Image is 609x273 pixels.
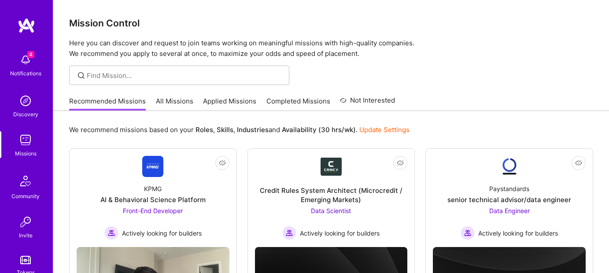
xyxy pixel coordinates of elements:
span: Data Engineer [489,207,530,214]
img: bell [17,51,34,69]
img: logo [18,18,35,33]
span: Front-End Developer [123,207,183,214]
div: Missions [15,149,37,158]
img: Actively looking for builders [104,226,118,240]
p: Here you can discover and request to join teams working on meaningful missions with high-quality ... [69,38,593,59]
div: Community [11,192,40,201]
h3: Mission Control [69,18,593,29]
div: Credit Rules System Architect (Microcredit / Emerging Markets) [255,186,408,204]
img: Invite [17,213,34,231]
span: Actively looking for builders [478,229,558,238]
span: Actively looking for builders [122,229,202,238]
a: Applied Missions [203,96,256,111]
i: icon EyeClosed [397,159,404,166]
div: Notifications [10,69,41,78]
img: Company Logo [142,156,163,177]
span: Actively looking for builders [300,229,380,238]
div: KPMG [144,184,162,193]
i: icon SearchGrey [76,70,86,81]
a: Update Settings [359,125,410,134]
img: tokens [20,256,31,264]
a: Company LogoCredit Rules System Architect (Microcredit / Emerging Markets)Data Scientist Actively... [255,156,408,240]
img: Actively looking for builders [461,226,475,240]
i: icon EyeClosed [575,159,582,166]
img: Company Logo [321,158,342,176]
p: We recommend missions based on your , , and . [69,125,410,134]
img: Company Logo [499,156,520,177]
a: Company LogoKPMGAI & Behavioral Science PlatformFront-End Developer Actively looking for builders... [77,156,229,240]
b: Skills [217,125,233,134]
span: 4 [27,51,34,58]
img: Community [15,170,36,192]
div: AI & Behavioral Science Platform [100,195,206,204]
b: Industries [237,125,269,134]
input: Find Mission... [87,71,283,80]
img: Actively looking for builders [282,226,296,240]
div: senior technical advisor/data engineer [447,195,571,204]
a: All Missions [156,96,193,111]
span: Data Scientist [311,207,351,214]
a: Not Interested [340,95,395,111]
b: Availability (30 hrs/wk) [282,125,356,134]
a: Completed Missions [266,96,330,111]
a: Recommended Missions [69,96,146,111]
b: Roles [196,125,213,134]
div: Invite [19,231,33,240]
div: Discovery [13,110,38,119]
img: teamwork [17,131,34,149]
img: discovery [17,92,34,110]
i: icon EyeClosed [219,159,226,166]
a: Company LogoPaystandardssenior technical advisor/data engineerData Engineer Actively looking for ... [433,156,586,240]
div: Paystandards [489,184,529,193]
